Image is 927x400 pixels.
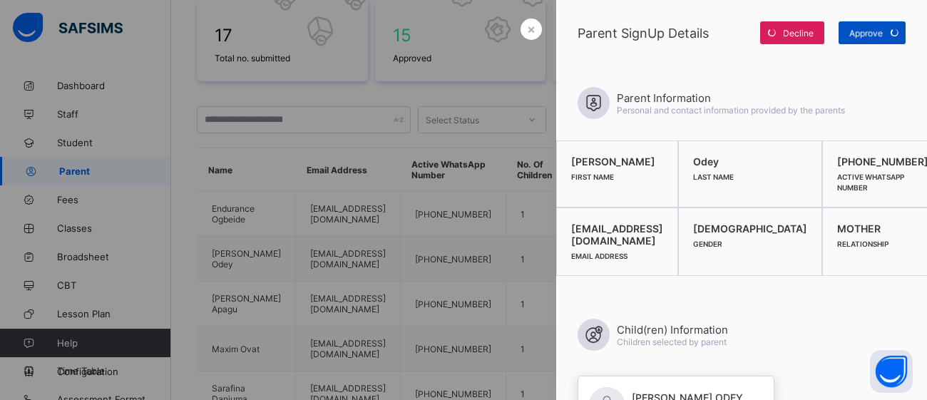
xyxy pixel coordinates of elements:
[617,91,845,105] span: Parent Information
[617,323,728,337] span: Child(ren) Information
[837,240,888,248] span: Relationship
[571,173,614,181] span: First Name
[571,252,628,260] span: Email Address
[693,222,807,235] span: [DEMOGRAPHIC_DATA]
[571,222,663,247] span: [EMAIL_ADDRESS][DOMAIN_NAME]
[527,21,536,36] span: ×
[849,28,883,39] span: Approve
[693,173,734,181] span: Last Name
[571,155,663,168] span: [PERSON_NAME]
[693,240,722,248] span: Gender
[617,337,727,347] span: Children selected by parent
[783,28,814,39] span: Decline
[578,26,753,41] span: Parent SignUp Details
[837,173,904,192] span: Active WhatsApp Number
[870,350,913,393] button: Open asap
[617,105,845,116] span: Personal and contact information provided by the parents
[693,155,807,168] span: Odey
